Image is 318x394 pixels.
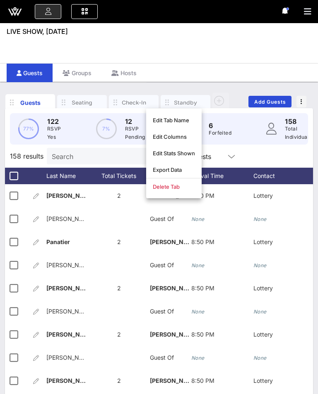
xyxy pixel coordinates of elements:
[253,168,316,184] div: Contact
[46,331,95,338] span: [PERSON_NAME]
[46,285,95,292] span: [PERSON_NAME]
[150,215,174,222] span: Guest Of
[7,26,68,36] span: LIVE SHOW, [DATE]
[70,99,94,107] div: Seating
[191,355,205,361] i: None
[150,285,199,292] span: [PERSON_NAME]
[191,309,205,315] i: None
[125,116,145,126] p: 12
[18,98,43,107] div: Guests
[10,151,43,161] span: 158 results
[46,215,94,222] span: [PERSON_NAME]
[253,238,273,245] span: Lottery
[88,323,150,346] div: 2
[53,64,101,82] div: Groups
[46,261,94,268] span: [PERSON_NAME]
[121,99,146,107] div: Check-In
[209,121,231,131] p: 6
[191,331,214,338] span: 8:50 PM
[254,99,287,105] span: Add Guests
[150,377,199,384] span: [PERSON_NAME]
[191,377,214,384] span: 8:50 PM
[285,116,311,126] p: 158
[153,183,195,190] div: Delete Tab
[191,285,214,292] span: 8:50 PM
[153,117,195,123] div: Edit Tab Name
[253,216,267,222] i: None
[191,168,253,184] div: Arrival Time
[88,277,150,300] div: 2
[150,238,199,245] span: [PERSON_NAME]
[191,216,205,222] i: None
[191,238,214,245] span: 8:50 PM
[253,309,267,315] i: None
[253,262,267,268] i: None
[150,308,174,315] span: Guest Of
[46,377,95,384] span: [PERSON_NAME]
[46,192,95,199] span: [PERSON_NAME]
[191,192,214,199] span: 8:50 PM
[46,238,70,245] span: Panatier
[46,308,94,315] span: [PERSON_NAME]
[253,355,267,361] i: None
[150,331,199,338] span: [PERSON_NAME]
[125,125,145,141] p: RSVP Pending
[253,377,273,384] span: Lottery
[47,125,61,141] p: RSVP Yes
[253,331,273,338] span: Lottery
[173,99,198,107] div: Standby
[191,262,205,268] i: None
[248,96,291,107] button: Add Guests
[47,116,61,126] p: 122
[209,129,231,137] p: Forfeited
[88,168,150,184] div: Total Tickets
[88,369,150,392] div: 2
[253,285,273,292] span: Lottery
[153,150,195,157] div: Edit Stats Shown
[7,64,53,82] div: Guests
[88,230,150,254] div: 2
[285,125,311,141] p: Total Individuals
[101,64,147,82] div: Hosts
[253,192,273,199] span: Lottery
[150,354,174,361] span: Guest Of
[46,354,94,361] span: [PERSON_NAME]
[46,168,88,184] div: Last Name
[150,261,174,268] span: Guest Of
[153,133,195,140] div: Edit Columns
[175,148,241,164] div: All Guests
[153,166,195,173] div: Export Data
[88,184,150,207] div: 2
